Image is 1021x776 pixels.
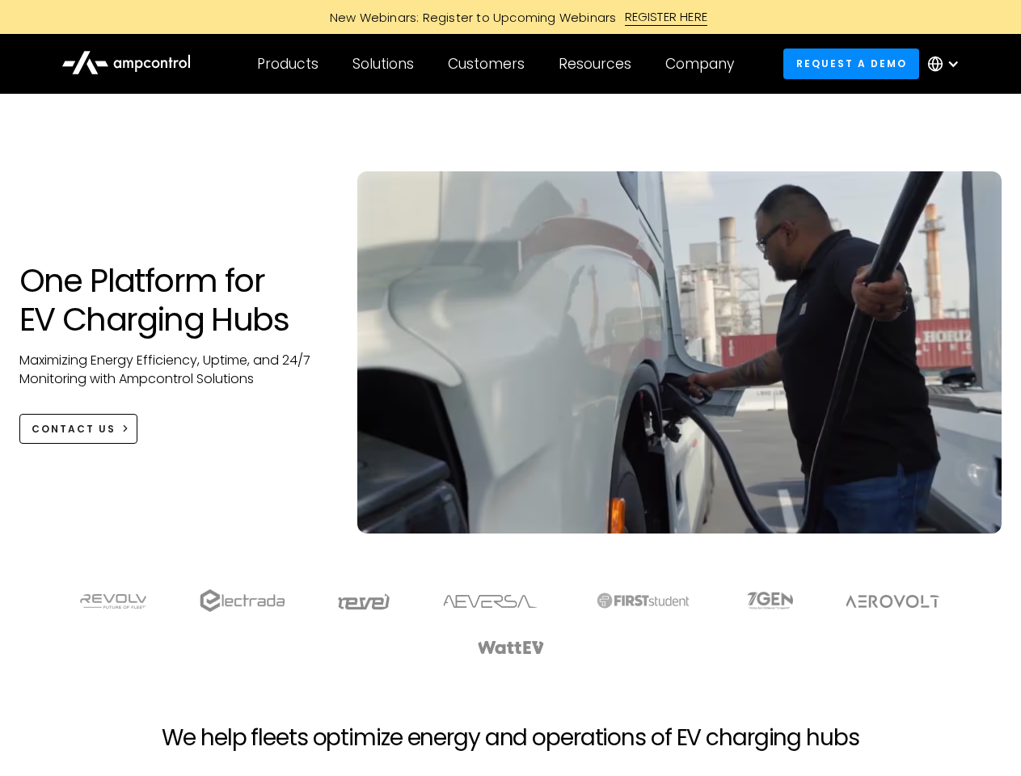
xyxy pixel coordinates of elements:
[32,422,116,436] div: CONTACT US
[665,55,734,73] div: Company
[257,55,319,73] div: Products
[559,55,631,73] div: Resources
[162,724,859,752] h2: We help fleets optimize energy and operations of EV charging hubs
[19,261,326,339] h1: One Platform for EV Charging Hubs
[448,55,525,73] div: Customers
[352,55,414,73] div: Solutions
[19,414,138,444] a: CONTACT US
[19,352,326,388] p: Maximizing Energy Efficiency, Uptime, and 24/7 Monitoring with Ampcontrol Solutions
[477,641,545,654] img: WattEV logo
[845,595,941,608] img: Aerovolt Logo
[147,8,875,26] a: New Webinars: Register to Upcoming WebinarsREGISTER HERE
[200,589,285,612] img: electrada logo
[625,8,708,26] div: REGISTER HERE
[783,48,919,78] a: Request a demo
[314,9,625,26] div: New Webinars: Register to Upcoming Webinars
